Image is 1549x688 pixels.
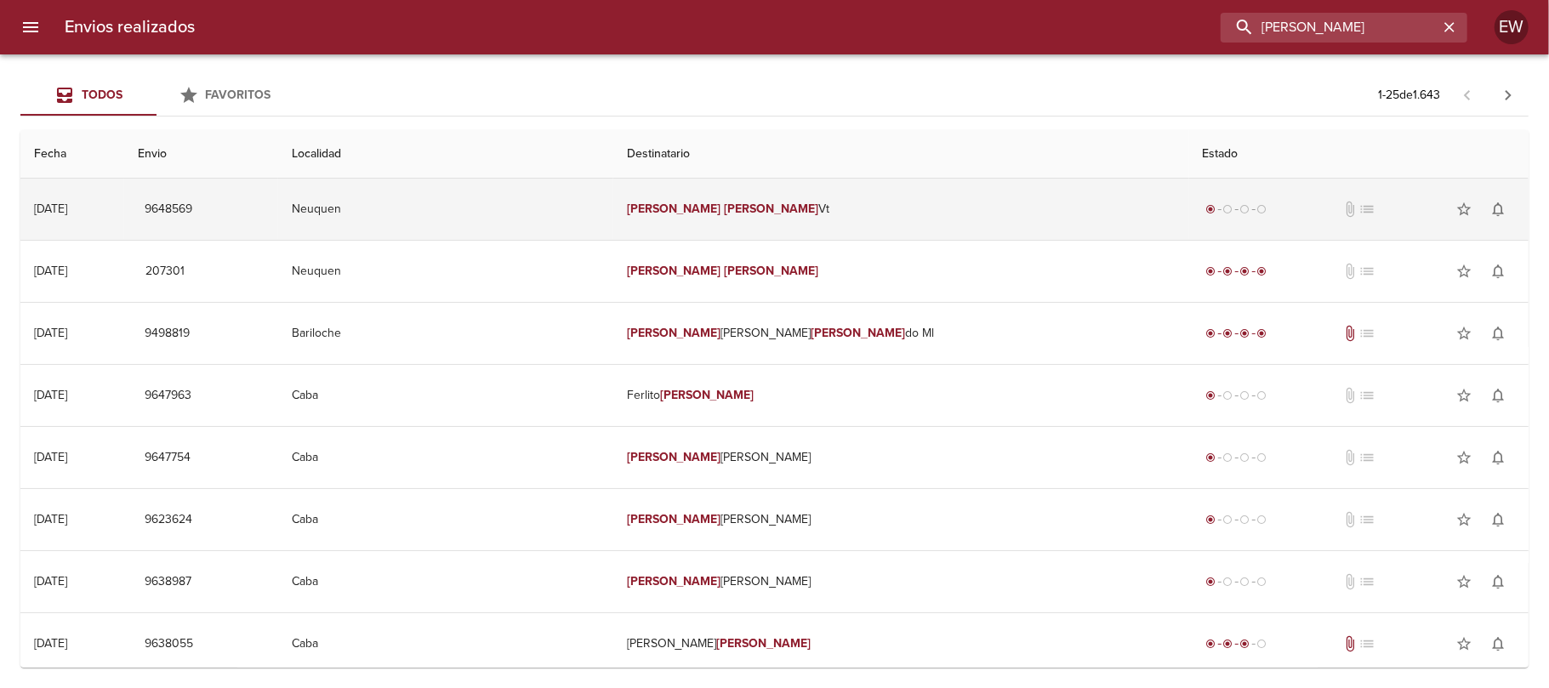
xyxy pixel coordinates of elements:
[1240,577,1250,587] span: radio_button_unchecked
[278,365,613,426] td: Caba
[1203,449,1271,466] div: Generado
[1341,449,1358,466] span: No tiene documentos adjuntos
[1455,511,1472,528] span: star_border
[65,14,195,41] h6: Envios realizados
[1257,390,1267,401] span: radio_button_unchecked
[34,202,67,216] div: [DATE]
[627,450,721,464] em: [PERSON_NAME]
[1206,328,1216,338] span: radio_button_checked
[145,509,192,531] span: 9623624
[1489,635,1506,652] span: notifications_none
[1341,573,1358,590] span: No tiene documentos adjuntos
[138,318,196,350] button: 9498819
[1341,387,1358,404] span: No tiene documentos adjuntos
[1223,577,1233,587] span: radio_button_unchecked
[1481,565,1515,599] button: Activar notificaciones
[613,551,1189,612] td: [PERSON_NAME]
[138,504,199,536] button: 9623624
[1447,441,1481,475] button: Agregar a favoritos
[138,442,197,474] button: 9647754
[1223,204,1233,214] span: radio_button_unchecked
[1257,515,1267,525] span: radio_button_unchecked
[145,571,191,593] span: 9638987
[1206,639,1216,649] span: radio_button_checked
[1257,639,1267,649] span: radio_button_unchecked
[1358,635,1375,652] span: No tiene pedido asociado
[1488,75,1529,116] span: Pagina siguiente
[1240,266,1250,276] span: radio_button_checked
[1206,266,1216,276] span: radio_button_checked
[1481,441,1515,475] button: Activar notificaciones
[1447,627,1481,661] button: Agregar a favoritos
[145,447,191,469] span: 9647754
[613,489,1189,550] td: [PERSON_NAME]
[145,385,191,407] span: 9647963
[20,75,293,116] div: Tabs Envios
[627,264,721,278] em: [PERSON_NAME]
[613,613,1189,674] td: [PERSON_NAME]
[724,202,818,216] em: [PERSON_NAME]
[1203,325,1271,342] div: Entregado
[1203,511,1271,528] div: Generado
[1489,263,1506,280] span: notifications_none
[1206,390,1216,401] span: radio_button_checked
[124,130,278,179] th: Envio
[1489,449,1506,466] span: notifications_none
[1455,449,1472,466] span: star_border
[138,256,192,287] button: 207301
[1206,577,1216,587] span: radio_button_checked
[1257,452,1267,463] span: radio_button_unchecked
[1489,201,1506,218] span: notifications_none
[278,241,613,302] td: Neuquen
[1203,635,1271,652] div: En viaje
[145,634,193,655] span: 9638055
[1341,201,1358,218] span: No tiene documentos adjuntos
[1447,192,1481,226] button: Agregar a favoritos
[1223,639,1233,649] span: radio_button_checked
[34,388,67,402] div: [DATE]
[278,489,613,550] td: Caba
[138,380,198,412] button: 9647963
[1447,86,1488,103] span: Pagina anterior
[660,388,755,402] em: [PERSON_NAME]
[613,427,1189,488] td: [PERSON_NAME]
[613,303,1189,364] td: [PERSON_NAME] do Ml
[613,179,1189,240] td: Vt
[34,450,67,464] div: [DATE]
[34,264,67,278] div: [DATE]
[206,88,271,102] span: Favoritos
[34,326,67,340] div: [DATE]
[1447,316,1481,350] button: Agregar a favoritos
[10,7,51,48] button: menu
[278,551,613,612] td: Caba
[1358,511,1375,528] span: No tiene pedido asociado
[1206,515,1216,525] span: radio_button_checked
[1240,328,1250,338] span: radio_button_checked
[1481,192,1515,226] button: Activar notificaciones
[627,512,721,526] em: [PERSON_NAME]
[1455,387,1472,404] span: star_border
[1489,387,1506,404] span: notifications_none
[278,427,613,488] td: Caba
[1481,254,1515,288] button: Activar notificaciones
[627,326,721,340] em: [PERSON_NAME]
[1455,635,1472,652] span: star_border
[1257,328,1267,338] span: radio_button_checked
[1455,201,1472,218] span: star_border
[1358,573,1375,590] span: No tiene pedido asociado
[34,574,67,588] div: [DATE]
[1481,378,1515,412] button: Activar notificaciones
[1481,503,1515,537] button: Activar notificaciones
[811,326,905,340] em: [PERSON_NAME]
[145,261,185,282] span: 207301
[627,574,721,588] em: [PERSON_NAME]
[1455,573,1472,590] span: star_border
[1240,204,1250,214] span: radio_button_unchecked
[278,179,613,240] td: Neuquen
[1206,204,1216,214] span: radio_button_checked
[1223,328,1233,338] span: radio_button_checked
[1481,627,1515,661] button: Activar notificaciones
[1341,263,1358,280] span: No tiene documentos adjuntos
[1206,452,1216,463] span: radio_button_checked
[716,636,811,651] em: [PERSON_NAME]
